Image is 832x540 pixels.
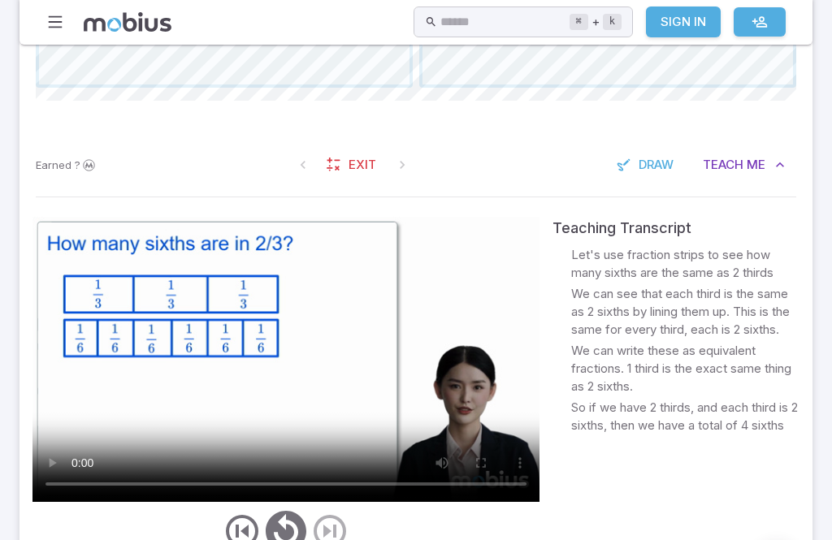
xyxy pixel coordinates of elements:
[571,246,799,282] p: Let's use fraction strips to see how many sixths are the same as 2 thirds
[646,6,721,37] a: Sign In
[36,157,97,173] p: Sign In to earn Mobius dollars
[318,149,388,180] a: Exit
[349,156,376,174] span: Exit
[571,285,799,339] p: We can see that each third is the same as 2 sixths by lining them up. This is the same for every ...
[570,14,588,30] kbd: ⌘
[571,399,799,434] p: So if we have 2 thirds, and each third is 2 sixths, then we have a total of 4 sixths
[639,156,674,174] span: Draw
[570,12,622,32] div: +
[36,157,71,173] span: Earned
[747,156,765,174] span: Me
[75,157,80,173] span: ?
[288,150,318,179] span: On First Question
[691,149,796,180] button: TeachMe
[571,342,799,395] p: We can write these as equivalent fractions. 1 third is the exact same thing as 2 sixths.
[603,14,622,30] kbd: k
[608,149,685,180] button: Draw
[388,150,417,179] span: On Latest Question
[552,217,799,240] div: Teaching Transcript
[703,156,743,174] span: Teach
